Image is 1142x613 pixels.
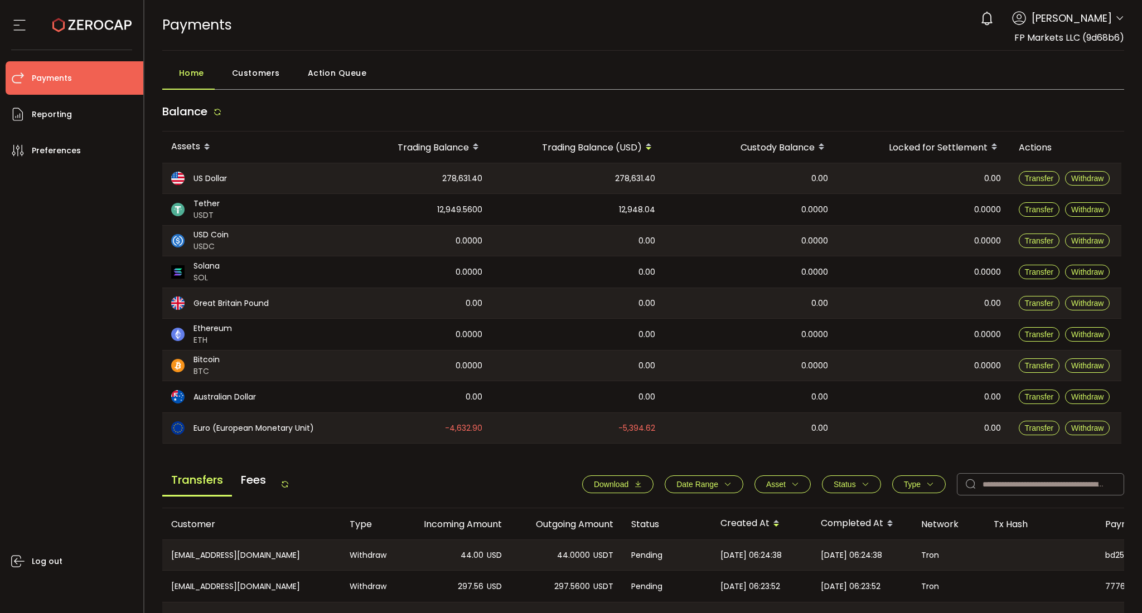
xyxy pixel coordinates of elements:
span: [DATE] 06:23:52 [821,580,880,593]
span: USD [487,580,502,593]
span: 0.00 [638,359,655,372]
span: Transfer [1025,236,1054,245]
button: Transfer [1019,171,1060,186]
span: US Dollar [193,173,227,184]
div: Withdraw [341,540,399,570]
img: btc_portfolio.svg [171,359,185,372]
span: 0.00 [811,297,828,310]
button: Transfer [1019,233,1060,248]
button: Date Range [665,475,743,493]
span: 278,631.40 [615,172,655,185]
span: Balance [162,104,207,119]
button: Download [582,475,654,493]
div: [EMAIL_ADDRESS][DOMAIN_NAME] [162,571,341,602]
span: 0.0000 [801,359,828,372]
span: 0.00 [984,172,1001,185]
button: Transfer [1019,296,1060,310]
span: Asset [766,480,786,489]
span: Reporting [32,106,72,123]
span: USD [487,549,502,562]
span: Transfer [1025,205,1054,214]
span: 0.0000 [974,328,1001,341]
span: Status [834,480,856,489]
div: Network [912,518,985,531]
button: Transfer [1019,202,1060,217]
img: usdt_portfolio.svg [171,203,185,216]
button: Withdraw [1065,265,1110,279]
img: usd_portfolio.svg [171,172,185,185]
span: Withdraw [1071,267,1104,276]
span: ETH [193,334,232,346]
span: [DATE] 06:24:38 [821,549,882,562]
span: 44.0000 [557,549,590,562]
span: 0.00 [811,422,828,435]
span: [PERSON_NAME] [1032,11,1112,26]
span: Transfer [1025,299,1054,308]
span: Australian Dollar [193,391,256,403]
span: Action Queue [308,62,367,84]
span: 0.0000 [974,266,1001,279]
div: Created At [712,514,812,533]
span: 0.00 [638,235,655,247]
button: Withdraw [1065,421,1110,435]
span: Transfers [162,465,232,497]
span: 0.0000 [456,328,482,341]
iframe: Chat Widget [1086,560,1142,613]
span: Euro (European Monetary Unit) [193,422,314,434]
span: Withdraw [1071,236,1104,245]
button: Transfer [1019,265,1060,279]
span: [DATE] 06:23:52 [720,580,780,593]
span: Download [594,480,628,489]
span: USD Coin [193,229,229,241]
span: Transfer [1025,267,1054,276]
span: Withdraw [1071,299,1104,308]
div: Status [622,518,712,531]
span: Withdraw [1071,424,1104,432]
span: 0.00 [466,391,482,403]
span: [DATE] 06:24:38 [720,549,782,562]
div: Custody Balance [664,138,837,157]
span: 0.00 [466,297,482,310]
span: Customers [232,62,280,84]
span: Date Range [676,480,718,489]
div: [EMAIL_ADDRESS][DOMAIN_NAME] [162,540,341,570]
button: Type [892,475,946,493]
button: Asset [754,475,811,493]
span: 0.00 [984,422,1001,435]
span: 0.00 [811,391,828,403]
span: Transfer [1025,392,1054,401]
div: Trading Balance [335,138,491,157]
span: Withdraw [1071,361,1104,370]
span: 0.0000 [974,359,1001,372]
button: Withdraw [1065,233,1110,248]
img: eth_portfolio.svg [171,328,185,341]
span: 0.00 [638,297,655,310]
span: Transfer [1025,424,1054,432]
div: Locked for Settlement [837,138,1010,157]
span: Solana [193,260,220,272]
span: 0.0000 [801,235,828,247]
span: 297.56 [458,580,483,593]
div: Actions [1010,141,1121,154]
span: 0.00 [984,297,1001,310]
span: 0.00 [811,172,828,185]
button: Status [822,475,881,493]
img: aud_portfolio.svg [171,390,185,403]
span: -4,632.90 [445,422,482,435]
span: 12,949.5600 [437,203,482,216]
span: 297.5600 [554,580,590,593]
button: Withdraw [1065,202,1110,217]
span: 0.0000 [974,203,1001,216]
span: Type [904,480,921,489]
button: Withdraw [1065,296,1110,310]
span: FP Markets LLC (9d68b6) [1014,31,1124,44]
span: 0.0000 [456,359,482,372]
span: USDT [593,580,613,593]
span: Transfer [1025,174,1054,183]
img: usdc_portfolio.svg [171,234,185,247]
div: Incoming Amount [399,518,511,531]
span: 278,631.40 [442,172,482,185]
span: Bitcoin [193,354,220,366]
span: 0.00 [638,391,655,403]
